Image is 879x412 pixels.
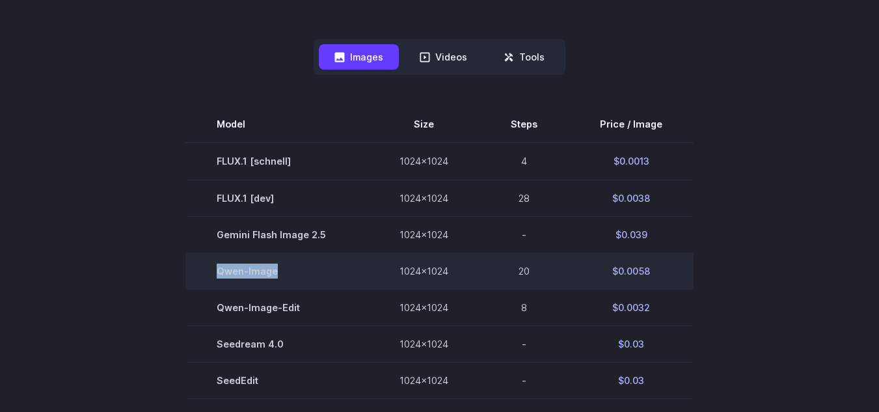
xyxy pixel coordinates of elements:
[185,106,368,143] th: Model
[488,44,560,70] button: Tools
[569,289,694,325] td: $0.0032
[217,227,337,242] span: Gemini Flash Image 2.5
[569,362,694,398] td: $0.03
[569,325,694,362] td: $0.03
[185,143,368,180] td: FLUX.1 [schnell]
[480,362,569,398] td: -
[569,106,694,143] th: Price / Image
[480,325,569,362] td: -
[185,362,368,398] td: SeedEdit
[480,180,569,216] td: 28
[368,325,480,362] td: 1024x1024
[480,106,569,143] th: Steps
[480,216,569,253] td: -
[185,289,368,325] td: Qwen-Image-Edit
[185,180,368,216] td: FLUX.1 [dev]
[185,253,368,289] td: Qwen-Image
[319,44,399,70] button: Images
[569,143,694,180] td: $0.0013
[480,253,569,289] td: 20
[368,253,480,289] td: 1024x1024
[368,362,480,398] td: 1024x1024
[368,216,480,253] td: 1024x1024
[404,44,483,70] button: Videos
[569,253,694,289] td: $0.0058
[185,325,368,362] td: Seedream 4.0
[480,289,569,325] td: 8
[368,143,480,180] td: 1024x1024
[569,216,694,253] td: $0.039
[368,106,480,143] th: Size
[368,289,480,325] td: 1024x1024
[569,180,694,216] td: $0.0038
[480,143,569,180] td: 4
[368,180,480,216] td: 1024x1024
